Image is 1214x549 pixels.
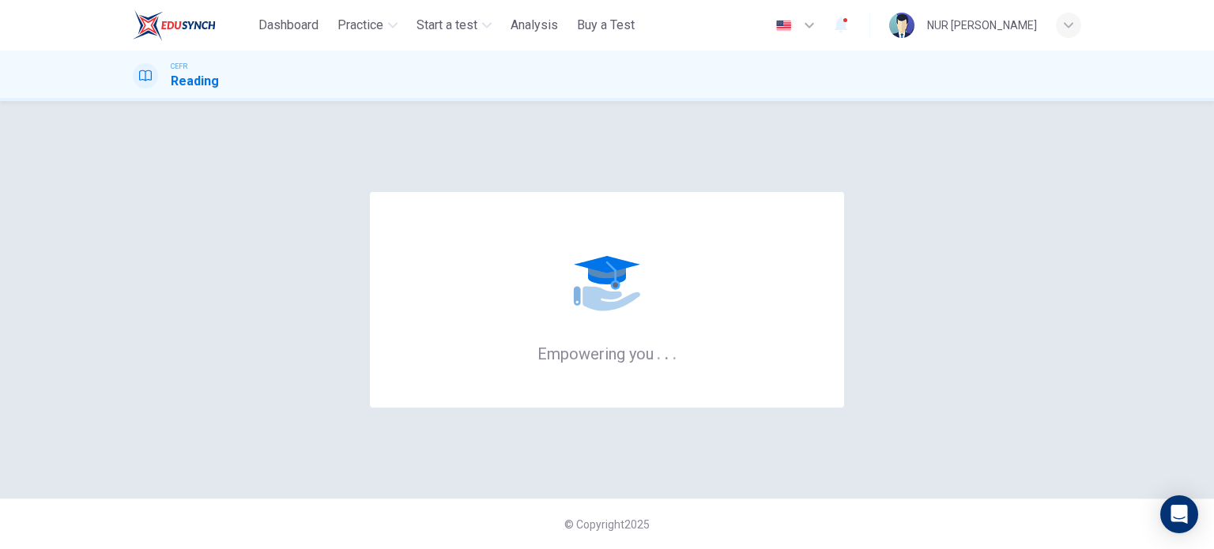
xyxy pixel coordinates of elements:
[672,339,677,365] h6: .
[889,13,914,38] img: Profile picture
[774,20,794,32] img: en
[927,16,1037,35] div: NUR [PERSON_NAME]
[171,72,219,91] h1: Reading
[577,16,635,35] span: Buy a Test
[252,11,325,39] button: Dashboard
[258,16,319,35] span: Dashboard
[337,16,383,35] span: Practice
[133,9,216,41] img: ELTC logo
[511,16,558,35] span: Analysis
[171,61,187,72] span: CEFR
[1160,495,1198,533] div: Open Intercom Messenger
[504,11,564,39] button: Analysis
[410,11,498,39] button: Start a test
[571,11,641,39] button: Buy a Test
[537,343,677,363] h6: Empowering you
[133,9,252,41] a: ELTC logo
[417,16,477,35] span: Start a test
[564,518,650,531] span: © Copyright 2025
[656,339,662,365] h6: .
[664,339,669,365] h6: .
[331,11,404,39] button: Practice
